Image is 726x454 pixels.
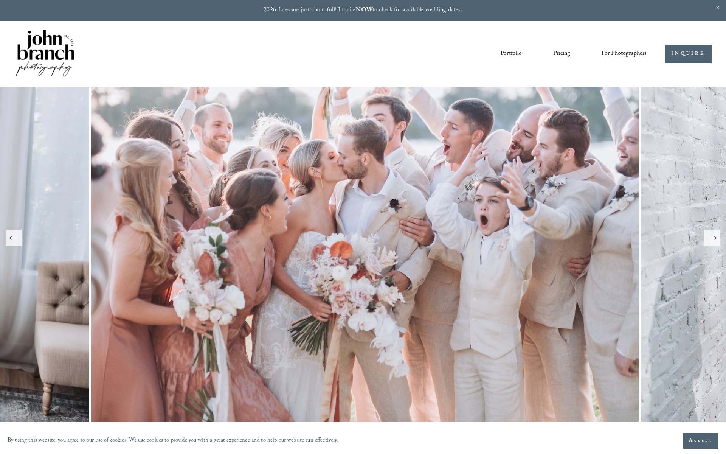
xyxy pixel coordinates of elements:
a: folder dropdown [602,48,647,61]
img: John Branch IV Photography [14,28,76,79]
img: A wedding party celebrating outdoors, featuring a bride and groom kissing amidst cheering bridesm... [89,54,641,422]
span: For Photographers [602,48,647,60]
button: Next Slide [704,230,720,246]
p: By using this website, you agree to our use of cookies. We use cookies to provide you with a grea... [8,435,338,446]
button: Accept [683,433,718,449]
button: Previous Slide [6,230,22,246]
a: Pricing [553,48,570,61]
a: Portfolio [501,48,522,61]
a: INQUIRE [665,45,711,63]
span: Accept [689,437,713,445]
